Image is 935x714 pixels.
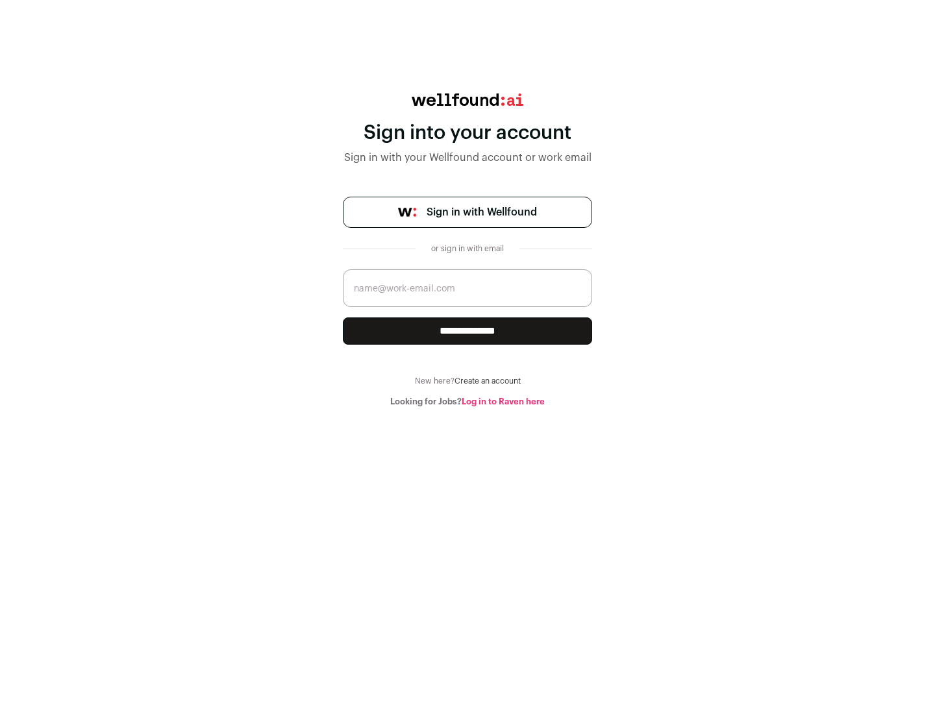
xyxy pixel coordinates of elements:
[427,204,537,220] span: Sign in with Wellfound
[343,376,592,386] div: New here?
[412,93,523,106] img: wellfound:ai
[343,269,592,307] input: name@work-email.com
[343,397,592,407] div: Looking for Jobs?
[398,208,416,217] img: wellfound-symbol-flush-black-fb3c872781a75f747ccb3a119075da62bfe97bd399995f84a933054e44a575c4.png
[343,150,592,166] div: Sign in with your Wellfound account or work email
[462,397,545,406] a: Log in to Raven here
[455,377,521,385] a: Create an account
[426,243,509,254] div: or sign in with email
[343,197,592,228] a: Sign in with Wellfound
[343,121,592,145] div: Sign into your account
